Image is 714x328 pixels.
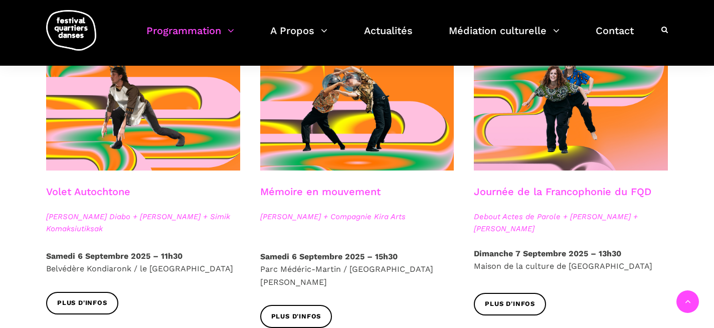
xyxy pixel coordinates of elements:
[271,311,321,322] span: Plus d'infos
[364,22,413,52] a: Actualités
[46,211,240,235] span: [PERSON_NAME] Diabo + [PERSON_NAME] + Simik Komaksiutiksak
[270,22,327,52] a: A Propos
[474,249,621,258] strong: Dimanche 7 Septembre 2025 – 13h30
[474,247,668,273] p: Maison de la culture de [GEOGRAPHIC_DATA]
[260,211,454,223] span: [PERSON_NAME] + Compagnie Kira Arts
[449,22,560,52] a: Médiation culturelle
[260,252,398,261] strong: Samedi 6 Septembre 2025 – 15h30
[260,186,381,198] a: Mémoire en mouvement
[474,211,668,235] span: Debout Actes de Parole + [PERSON_NAME] + [PERSON_NAME]
[46,10,96,51] img: logo-fqd-med
[260,250,454,289] p: Parc Médéric-Martin / [GEOGRAPHIC_DATA][PERSON_NAME]
[596,22,634,52] a: Contact
[474,186,651,198] a: Journée de la Francophonie du FQD
[260,305,332,327] a: Plus d'infos
[146,22,234,52] a: Programmation
[46,186,130,198] a: Volet Autochtone
[485,299,535,309] span: Plus d'infos
[46,292,118,314] a: Plus d'infos
[46,251,183,261] strong: Samedi 6 Septembre 2025 – 11h30
[57,298,107,308] span: Plus d'infos
[474,293,546,315] a: Plus d'infos
[46,250,240,275] p: Belvédère Kondiaronk / le [GEOGRAPHIC_DATA]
